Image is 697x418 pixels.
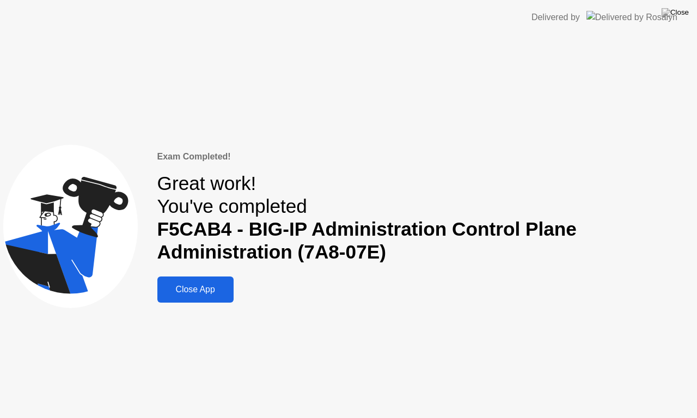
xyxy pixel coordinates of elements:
[662,8,689,17] img: Close
[157,150,694,163] div: Exam Completed!
[157,276,234,303] button: Close App
[161,285,230,294] div: Close App
[531,11,580,24] div: Delivered by
[586,11,677,23] img: Delivered by Rosalyn
[157,172,694,264] div: Great work! You've completed
[157,218,577,262] b: F5CAB4 - BIG-IP Administration Control Plane Administration (7A8-07E)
